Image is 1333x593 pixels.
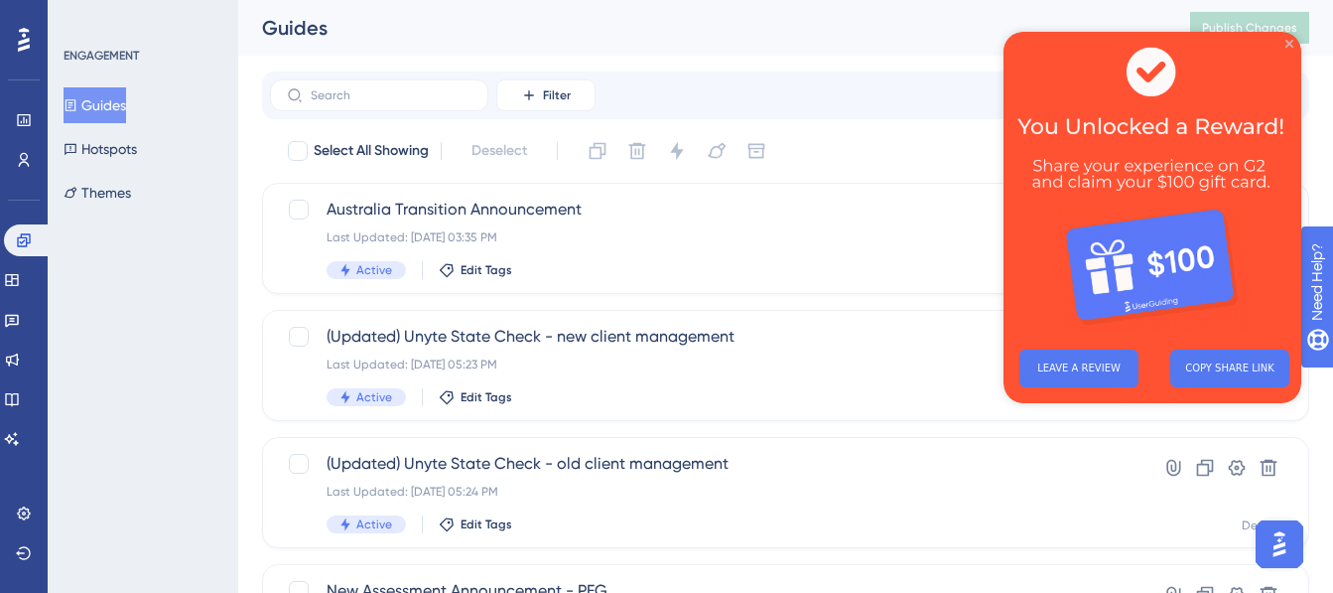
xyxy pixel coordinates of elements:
[1202,20,1297,36] span: Publish Changes
[47,5,124,29] span: Need Help?
[496,79,596,111] button: Filter
[64,87,126,123] button: Guides
[356,517,392,532] span: Active
[356,262,392,278] span: Active
[543,87,571,103] span: Filter
[461,389,512,405] span: Edit Tags
[282,8,290,16] div: Close Preview
[471,139,527,163] span: Deselect
[262,14,1140,42] div: Guides
[1242,518,1284,533] div: Default
[454,133,545,169] button: Deselect
[327,357,1086,372] div: Last Updated: [DATE] 05:23 PM
[327,452,1086,476] span: (Updated) Unyte State Check - old client management
[439,389,512,405] button: Edit Tags
[314,139,429,163] span: Select All Showing
[311,88,471,102] input: Search
[439,262,512,278] button: Edit Tags
[439,517,512,532] button: Edit Tags
[64,175,131,211] button: Themes
[327,484,1086,500] div: Last Updated: [DATE] 05:24 PM
[1250,515,1309,574] iframe: UserGuiding AI Assistant Launcher
[461,262,512,278] span: Edit Tags
[167,318,286,356] button: COPY SHARE LINK
[327,325,1086,349] span: (Updated) Unyte State Check - new client management
[64,48,139,64] div: ENGAGEMENT
[327,198,1086,222] span: Australia Transition Announcement
[327,229,1086,245] div: Last Updated: [DATE] 03:35 PM
[1190,12,1309,44] button: Publish Changes
[64,131,137,167] button: Hotspots
[16,318,135,356] button: LEAVE A REVIEW
[461,517,512,532] span: Edit Tags
[356,389,392,405] span: Active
